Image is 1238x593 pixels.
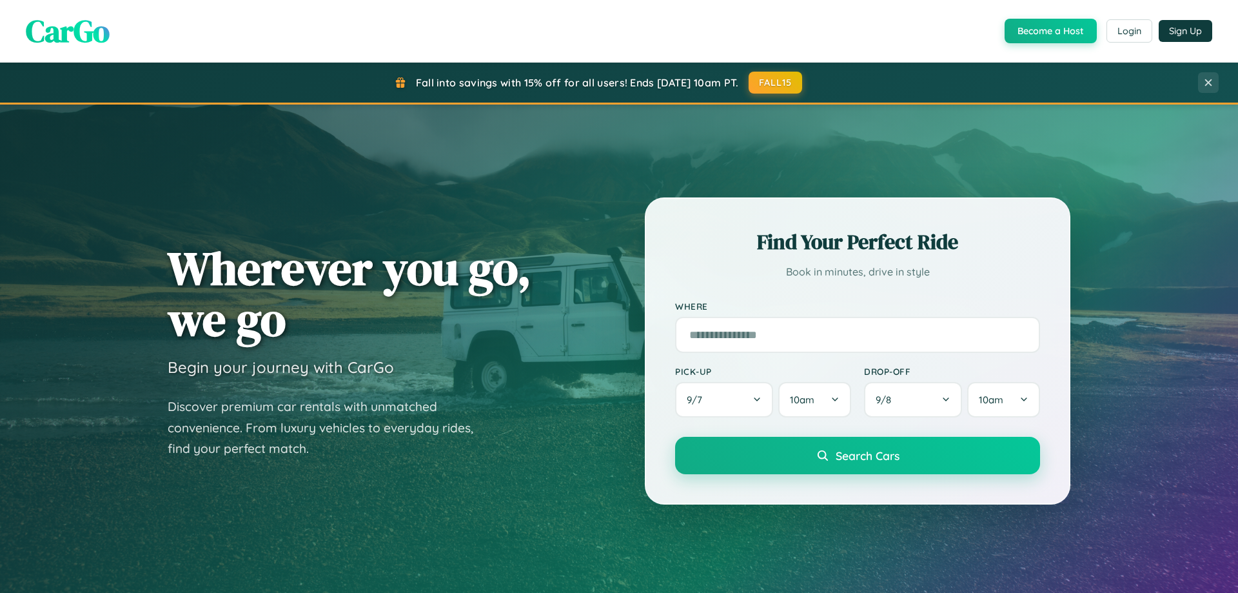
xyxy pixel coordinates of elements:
[26,10,110,52] span: CarGo
[979,394,1003,406] span: 10am
[790,394,814,406] span: 10am
[967,382,1040,417] button: 10am
[675,263,1040,281] p: Book in minutes, drive in style
[675,382,773,417] button: 9/7
[687,394,709,406] span: 9 / 7
[416,76,739,89] span: Fall into savings with 15% off for all users! Ends [DATE] 10am PT.
[168,357,394,377] h3: Begin your journey with CarGo
[168,243,531,345] h1: Wherever you go, we go
[749,72,803,94] button: FALL15
[675,301,1040,312] label: Where
[675,437,1040,474] button: Search Cars
[675,228,1040,256] h2: Find Your Perfect Ride
[1005,19,1097,43] button: Become a Host
[1159,20,1212,42] button: Sign Up
[778,382,851,417] button: 10am
[864,366,1040,377] label: Drop-off
[1106,19,1152,43] button: Login
[836,448,899,463] span: Search Cars
[876,394,898,406] span: 9 / 8
[168,396,490,459] p: Discover premium car rentals with unmatched convenience. From luxury vehicles to everyday rides, ...
[864,382,962,417] button: 9/8
[675,366,851,377] label: Pick-up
